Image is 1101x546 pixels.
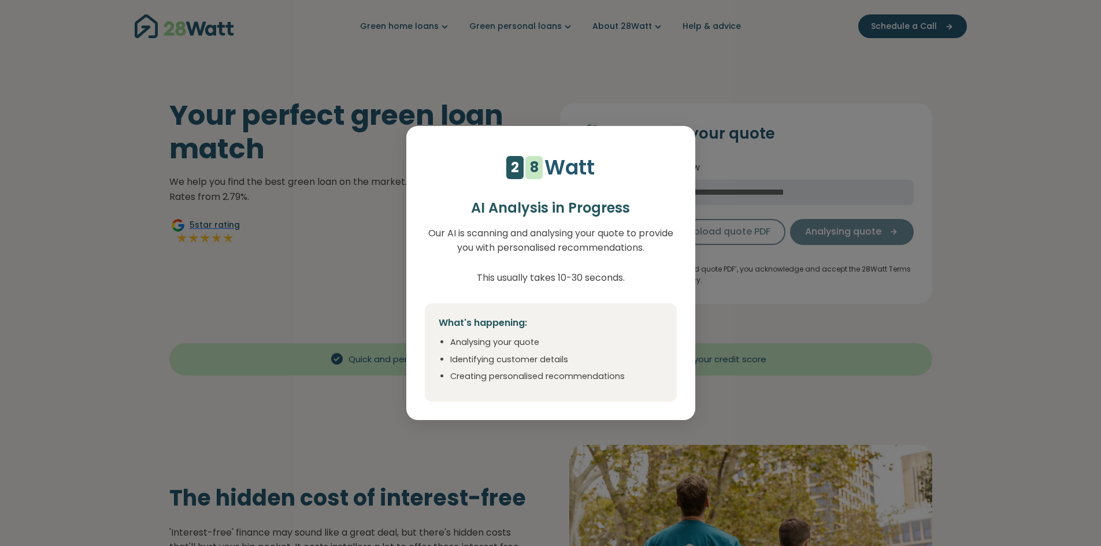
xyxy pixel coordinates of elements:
[530,156,539,179] div: 8
[450,354,663,366] li: Identifying customer details
[425,200,677,217] h2: AI Analysis in Progress
[450,336,663,349] li: Analysing your quote
[544,151,595,184] p: Watt
[450,370,663,383] li: Creating personalised recommendations
[511,156,519,179] div: 2
[439,317,663,329] h4: What's happening:
[425,226,677,285] p: Our AI is scanning and analysing your quote to provide you with personalised recommendations. Thi...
